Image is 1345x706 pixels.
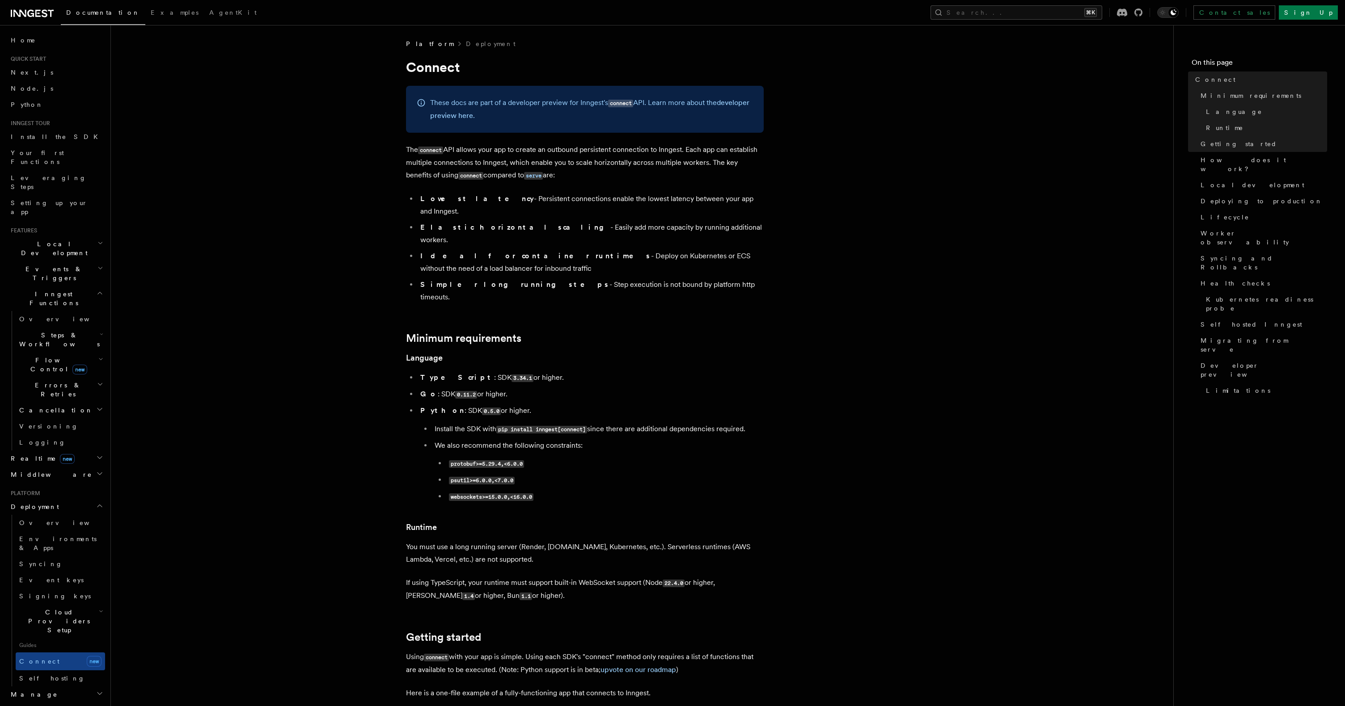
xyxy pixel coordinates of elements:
li: : SDK or higher. [418,404,764,503]
span: Kubernetes readiness probe [1206,295,1327,313]
span: Local Development [7,240,97,257]
a: Deploying to production [1197,193,1327,209]
a: upvote on our roadmap [601,665,676,674]
a: Local development [1197,177,1327,193]
code: serve [524,172,543,180]
span: Versioning [19,423,78,430]
code: psutil>=6.0.0,<7.0.0 [449,477,515,484]
a: Syncing [16,556,105,572]
a: Install the SDK [7,129,105,145]
a: Setting up your app [7,195,105,220]
li: - Persistent connections enable the lowest latency between your app and Inngest. [418,193,764,218]
code: 1.4 [462,593,475,600]
span: Limitations [1206,386,1270,395]
a: Signing keys [16,588,105,604]
a: Python [7,97,105,113]
span: Worker observability [1201,229,1327,247]
a: Contact sales [1193,5,1275,20]
span: Inngest Functions [7,290,97,307]
span: Home [11,36,36,45]
h4: On this page [1192,57,1327,71]
span: Minimum requirements [1201,91,1301,100]
span: Logging [19,439,66,446]
span: Deploying to production [1201,197,1323,206]
code: pip install inngest[connect] [496,426,587,433]
a: Sign Up [1279,5,1338,20]
a: Developer preview [1197,357,1327,382]
li: - Deploy on Kubernetes or ECS without the need of a load balancer for inbound traffic [418,250,764,275]
span: Connect [1195,75,1235,84]
span: Self hosting [19,675,85,682]
span: Platform [406,39,453,48]
span: Connect [19,658,59,665]
a: Lifecycle [1197,209,1327,225]
span: Setting up your app [11,199,88,215]
span: new [87,656,102,667]
code: 3.34.1 [512,374,533,382]
p: These docs are part of a developer preview for Inngest's API. Learn more about the . [430,97,753,122]
a: Syncing and Rollbacks [1197,250,1327,275]
span: Runtime [1206,123,1243,132]
a: Logging [16,434,105,450]
span: How does it work? [1201,155,1327,173]
p: The API allows your app to create an outbound persistent connection to Inngest. Each app can esta... [406,143,764,182]
span: Self hosted Inngest [1201,320,1302,329]
button: Search...⌘K [931,5,1102,20]
li: Install the SDK with since there are additional dependencies required. [432,423,764,436]
span: Quick start [7,55,46,63]
code: protobuf>=5.29.4,<6.0.0 [449,460,524,468]
span: Python [11,101,43,108]
span: Cloud Providers Setup [16,608,99,635]
a: Migrating from serve [1197,332,1327,357]
span: Lifecycle [1201,213,1249,222]
button: Local Development [7,236,105,261]
span: Overview [19,315,111,323]
div: Inngest Functions [7,311,105,450]
span: Guides [16,638,105,652]
li: We also recommend the following constraints: [432,439,764,503]
code: connect [424,654,449,661]
span: Migrating from serve [1201,336,1327,354]
a: Next.js [7,64,105,80]
strong: Python [420,406,465,415]
a: Versioning [16,418,105,434]
span: Event keys [19,576,84,584]
a: Deployment [466,39,516,48]
span: Inngest tour [7,120,50,127]
a: Examples [145,3,204,24]
li: - Easily add more capacity by running additional workers. [418,221,764,246]
span: Documentation [66,9,140,16]
span: Middleware [7,470,92,479]
code: connect [458,172,483,180]
span: Leveraging Steps [11,174,86,190]
button: Steps & Workflows [16,327,105,352]
a: Node.js [7,80,105,97]
a: Overview [16,311,105,327]
code: connect [608,100,633,107]
span: Platform [7,490,40,497]
a: Limitations [1202,382,1327,399]
p: You must use a long running server (Render, [DOMAIN_NAME], Kubernetes, etc.). Serverless runtimes... [406,541,764,566]
code: connect [418,147,443,154]
a: Home [7,32,105,48]
button: Toggle dark mode [1157,7,1179,18]
span: Overview [19,519,111,526]
a: Worker observability [1197,225,1327,250]
span: Events & Triggers [7,265,97,282]
span: Steps & Workflows [16,331,100,349]
span: Flow Control [16,356,98,374]
span: Syncing [19,560,63,567]
code: 1.1 [520,593,532,600]
a: Kubernetes readiness probe [1202,291,1327,316]
span: AgentKit [209,9,257,16]
strong: Go [420,390,438,398]
span: Getting started [1201,139,1277,148]
a: How does it work? [1197,152,1327,177]
span: Errors & Retries [16,381,97,399]
button: Errors & Retries [16,377,105,402]
strong: Lowest latency [420,194,534,203]
a: Environments & Apps [16,531,105,556]
code: 0.5.0 [482,408,501,415]
span: Features [7,227,37,234]
code: websockets>=15.0.0,<16.0.0 [449,493,533,501]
